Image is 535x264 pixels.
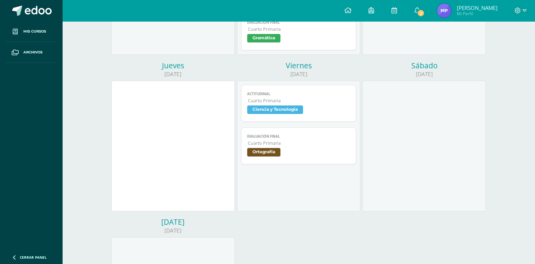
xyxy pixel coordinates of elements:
[247,134,350,139] span: Evaluación final
[457,11,497,17] span: Mi Perfil
[247,105,303,114] span: Ciencia y Tecnología
[23,50,42,55] span: Archivos
[437,4,451,18] img: 4b07b01bbebc0ad7c9b498820ebedc87.png
[111,61,235,70] div: Jueves
[6,42,57,63] a: Archivos
[417,9,425,17] span: 2
[111,227,235,234] div: [DATE]
[247,92,350,96] span: ACTITUDINAL
[23,29,46,34] span: Mis cursos
[111,70,235,78] div: [DATE]
[248,140,350,146] span: Cuarto Primaria
[241,127,356,164] a: Evaluación finalCuarto PrimariaOrtografía
[20,255,47,260] span: Cerrar panel
[111,217,235,227] div: [DATE]
[362,70,486,78] div: [DATE]
[247,20,350,25] span: Evaluación final
[248,26,350,32] span: Cuarto Primaria
[247,34,280,42] span: Gramática
[248,98,350,104] span: Cuarto Primaria
[457,4,497,11] span: [PERSON_NAME]
[237,70,360,78] div: [DATE]
[241,13,356,50] a: Evaluación finalCuarto PrimariaGramática
[247,148,280,156] span: Ortografía
[237,61,360,70] div: Viernes
[362,61,486,70] div: Sábado
[6,21,57,42] a: Mis cursos
[241,85,356,122] a: ACTITUDINALCuarto PrimariaCiencia y Tecnología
